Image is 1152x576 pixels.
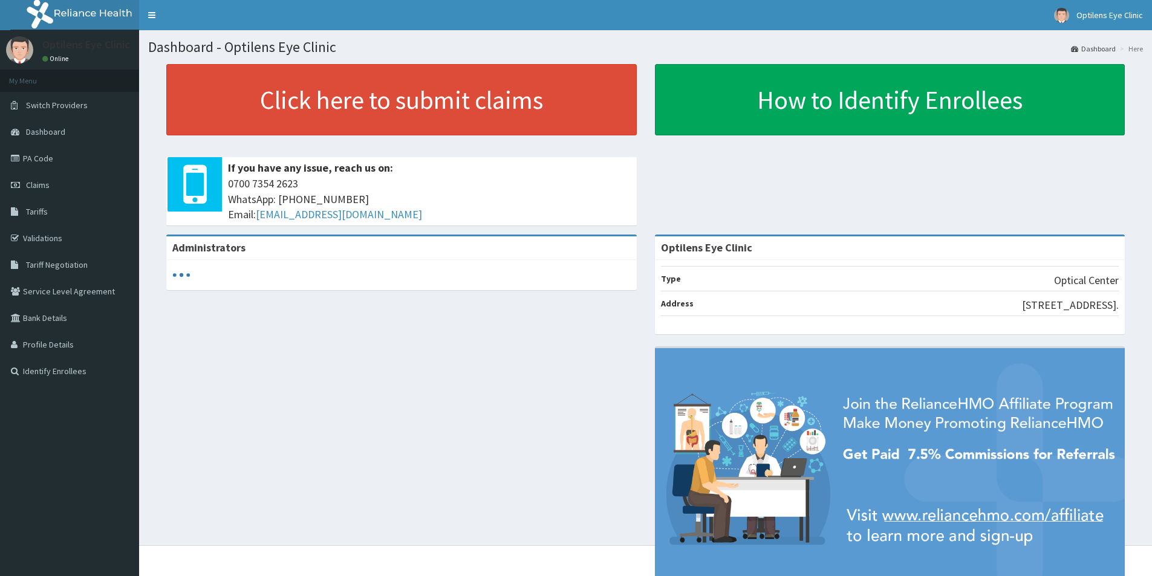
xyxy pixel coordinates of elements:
span: Tariffs [26,206,48,217]
a: Dashboard [1071,44,1116,54]
li: Here [1117,44,1143,54]
span: Optilens Eye Clinic [1076,10,1143,21]
img: User Image [6,36,33,63]
span: 0700 7354 2623 WhatsApp: [PHONE_NUMBER] Email: [228,176,631,222]
a: Click here to submit claims [166,64,637,135]
p: Optilens Eye Clinic [42,39,130,50]
span: Claims [26,180,50,190]
span: Tariff Negotiation [26,259,88,270]
b: Administrators [172,241,246,254]
a: [EMAIL_ADDRESS][DOMAIN_NAME] [256,207,422,221]
b: Address [661,298,694,309]
svg: audio-loading [172,266,190,284]
p: [STREET_ADDRESS]. [1022,297,1119,313]
b: If you have any issue, reach us on: [228,161,393,175]
p: Optical Center [1054,273,1119,288]
span: Dashboard [26,126,65,137]
strong: Optilens Eye Clinic [661,241,752,254]
b: Type [661,273,681,284]
a: Online [42,54,71,63]
a: How to Identify Enrollees [655,64,1125,135]
img: User Image [1054,8,1069,23]
h1: Dashboard - Optilens Eye Clinic [148,39,1143,55]
span: Switch Providers [26,100,88,111]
